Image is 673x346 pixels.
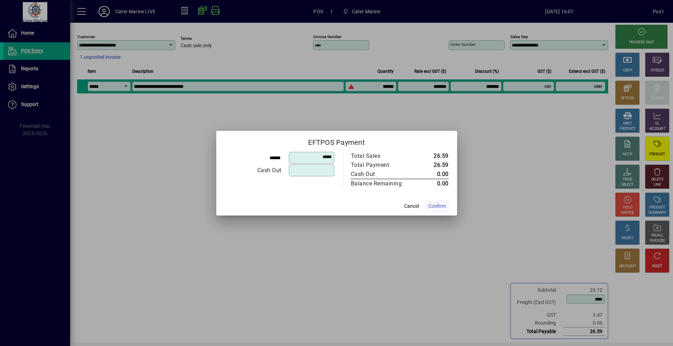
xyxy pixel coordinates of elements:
[417,179,449,188] td: 0.00
[417,151,449,161] td: 26.59
[417,170,449,179] td: 0.00
[225,166,281,175] div: Cash Out
[400,200,423,213] button: Cancel
[417,161,449,170] td: 26.59
[426,200,449,213] button: Confirm
[351,151,417,161] td: Total Sales
[351,161,417,170] td: Total Payment
[428,203,446,210] span: Confirm
[351,179,410,188] div: Balance Remaining
[404,203,419,210] span: Cancel
[216,131,457,151] h2: EFTPOS Payment
[351,170,410,178] div: Cash Out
